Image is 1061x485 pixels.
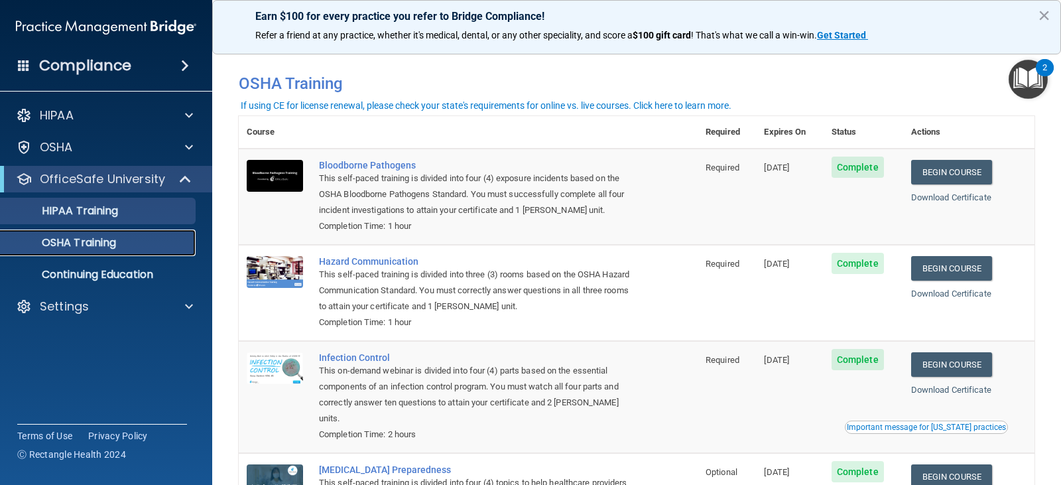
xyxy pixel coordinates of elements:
a: Privacy Policy [88,429,148,443]
a: Begin Course [911,256,992,281]
th: Course [239,116,311,149]
h4: OSHA Training [239,74,1034,93]
a: Settings [16,299,193,314]
div: This self-paced training is divided into three (3) rooms based on the OSHA Hazard Communication S... [319,267,631,314]
p: OSHA [40,139,73,155]
span: ! That's what we call a win-win. [691,30,817,40]
div: 2 [1042,68,1047,85]
a: Terms of Use [17,429,72,443]
span: Required [706,259,739,269]
th: Required [698,116,756,149]
img: PMB logo [16,14,196,40]
span: Refer a friend at any practice, whether it's medical, dental, or any other speciality, and score a [255,30,633,40]
p: Earn $100 for every practice you refer to Bridge Compliance! [255,10,1018,23]
th: Actions [903,116,1034,149]
button: Open Resource Center, 2 new notifications [1009,60,1048,99]
p: OfficeSafe University [40,171,165,187]
th: Expires On [756,116,823,149]
button: Close [1038,5,1050,26]
p: Continuing Education [9,268,190,281]
p: HIPAA [40,107,74,123]
a: Infection Control [319,352,631,363]
a: Download Certificate [911,289,991,299]
span: [DATE] [764,467,789,477]
span: Complete [832,253,884,274]
span: Ⓒ Rectangle Health 2024 [17,448,126,461]
th: Status [824,116,903,149]
a: HIPAA [16,107,193,123]
a: Hazard Communication [319,256,631,267]
a: Get Started [817,30,868,40]
span: Required [706,163,739,173]
div: If using CE for license renewal, please check your state's requirements for online vs. live cours... [241,101,731,110]
a: Download Certificate [911,385,991,395]
span: [DATE] [764,355,789,365]
div: This on-demand webinar is divided into four (4) parts based on the essential components of an inf... [319,363,631,427]
iframe: Drift Widget Chat Controller [832,397,1045,450]
strong: $100 gift card [633,30,691,40]
div: Completion Time: 2 hours [319,427,631,443]
span: Optional [706,467,737,477]
p: Settings [40,299,89,314]
a: [MEDICAL_DATA] Preparedness [319,464,631,475]
a: Download Certificate [911,192,991,202]
div: Completion Time: 1 hour [319,218,631,234]
a: Bloodborne Pathogens [319,160,631,171]
h4: Compliance [39,56,131,75]
a: Begin Course [911,352,992,377]
span: Complete [832,349,884,370]
span: Required [706,355,739,365]
a: OSHA [16,139,193,155]
a: Begin Course [911,160,992,184]
p: OSHA Training [9,236,116,249]
span: [DATE] [764,163,789,173]
div: This self-paced training is divided into four (4) exposure incidents based on the OSHA Bloodborne... [319,171,631,218]
p: HIPAA Training [9,204,118,218]
button: If using CE for license renewal, please check your state's requirements for online vs. live cours... [239,99,733,112]
strong: Get Started [817,30,866,40]
a: OfficeSafe University [16,171,192,187]
span: Complete [832,461,884,482]
span: [DATE] [764,259,789,269]
span: Complete [832,157,884,178]
div: Completion Time: 1 hour [319,314,631,330]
